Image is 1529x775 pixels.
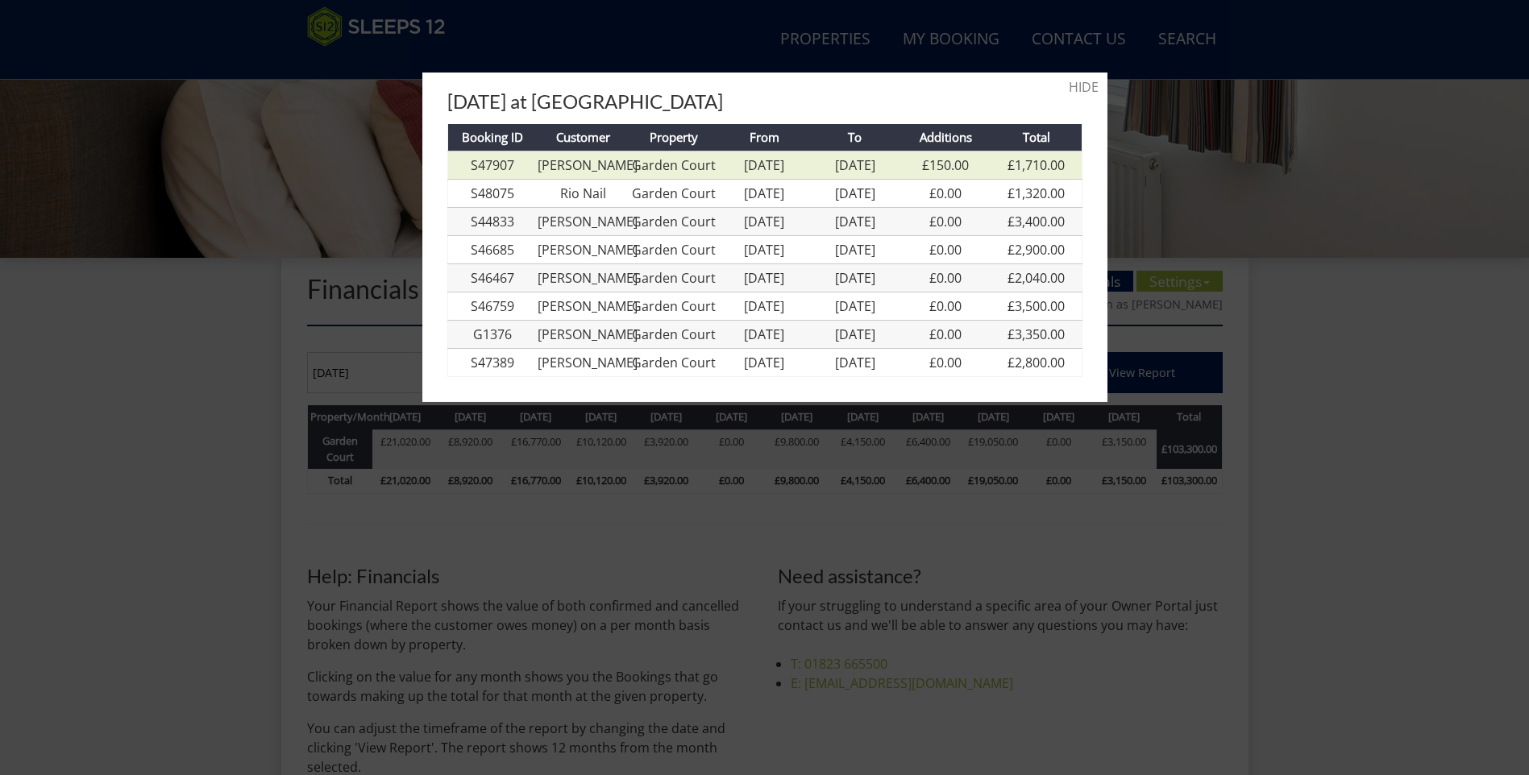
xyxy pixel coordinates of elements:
[929,241,962,259] a: £0.00
[629,124,719,151] th: Property
[744,269,784,287] a: [DATE]
[447,124,538,151] th: Booking ID
[1008,269,1065,287] a: £2,040.00
[1008,184,1065,202] a: £1,320.00
[471,269,514,287] a: S46467
[632,297,716,315] a: Garden Court
[538,269,638,287] a: [PERSON_NAME]
[835,184,875,202] a: [DATE]
[632,325,716,343] a: Garden Court
[560,184,606,202] a: Rio Nail
[929,354,962,371] a: £0.00
[835,354,875,371] a: [DATE]
[929,269,962,287] a: £0.00
[922,156,969,174] a: £150.00
[744,325,784,343] a: [DATE]
[929,184,962,202] a: £0.00
[991,124,1082,151] th: Total
[632,269,716,287] a: Garden Court
[744,241,784,259] a: [DATE]
[744,297,784,315] a: [DATE]
[900,124,991,151] th: Additions
[185,21,205,40] button: Open LiveChat chat widget
[471,156,514,174] a: S47907
[835,325,875,343] a: [DATE]
[835,297,875,315] a: [DATE]
[471,184,514,202] a: S48075
[538,297,638,315] a: [PERSON_NAME]
[538,124,628,151] th: Customer
[719,124,809,151] th: From
[835,213,875,230] a: [DATE]
[1008,297,1065,315] a: £3,500.00
[744,213,784,230] a: [DATE]
[471,354,514,371] a: S47389
[1069,77,1099,97] a: HIDE
[835,269,875,287] a: [DATE]
[929,297,962,315] a: £0.00
[632,213,716,230] a: Garden Court
[835,156,875,174] a: [DATE]
[632,156,716,174] a: Garden Court
[538,213,638,230] a: [PERSON_NAME]
[744,156,784,174] a: [DATE]
[1008,241,1065,259] a: £2,900.00
[810,124,900,151] th: To
[538,354,638,371] a: [PERSON_NAME]
[538,241,638,259] a: [PERSON_NAME]
[1008,156,1065,174] a: £1,710.00
[744,354,784,371] a: [DATE]
[632,354,716,371] a: Garden Court
[632,241,716,259] a: Garden Court
[23,24,182,37] p: Chat Live with a Human!
[471,297,514,315] a: S46759
[744,184,784,202] a: [DATE]
[538,156,638,174] a: [PERSON_NAME]
[835,241,875,259] a: [DATE]
[929,325,962,343] a: £0.00
[473,325,512,343] a: G1376
[538,325,638,343] a: [PERSON_NAME]
[632,184,716,202] a: Garden Court
[1008,354,1065,371] a: £2,800.00
[447,91,1082,112] h3: [DATE] at [GEOGRAPHIC_DATA]
[1008,213,1065,230] a: £3,400.00
[471,241,514,259] a: S46685
[471,213,514,230] a: S44833
[1008,325,1065,343] a: £3,350.00
[929,213,962,230] a: £0.00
